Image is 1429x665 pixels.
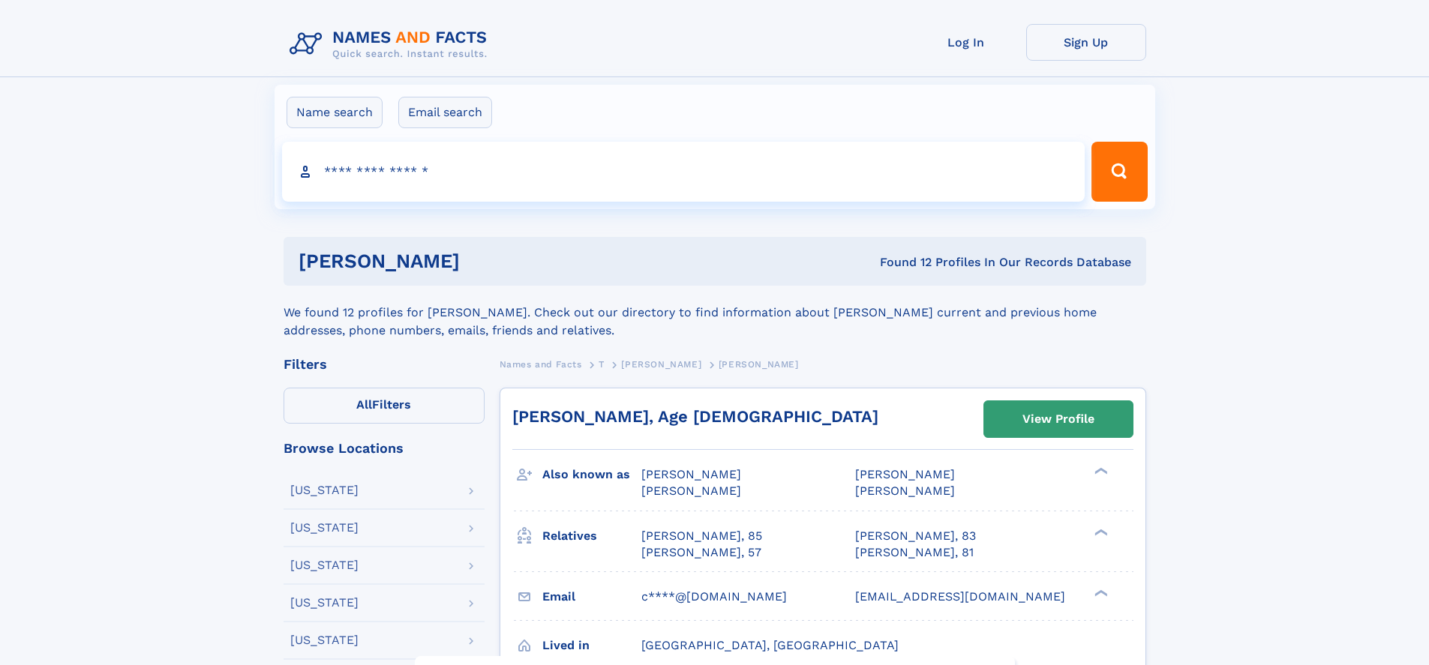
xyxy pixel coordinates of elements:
a: Sign Up [1026,24,1146,61]
div: ❯ [1091,588,1109,598]
h1: [PERSON_NAME] [299,252,670,271]
a: [PERSON_NAME], 81 [855,544,974,561]
label: Filters [284,388,485,424]
button: Search Button [1091,142,1147,202]
a: [PERSON_NAME], Age [DEMOGRAPHIC_DATA] [512,407,878,426]
a: T [599,355,605,373]
div: [US_STATE] [290,484,359,496]
span: [GEOGRAPHIC_DATA], [GEOGRAPHIC_DATA] [641,638,899,652]
a: [PERSON_NAME], 57 [641,544,761,561]
span: [PERSON_NAME] [621,359,701,370]
div: Filters [284,358,485,371]
span: [EMAIL_ADDRESS][DOMAIN_NAME] [855,589,1065,604]
label: Name search [287,97,383,128]
span: [PERSON_NAME] [641,484,741,498]
span: [PERSON_NAME] [641,467,741,481]
a: [PERSON_NAME], 83 [855,528,976,544]
div: View Profile [1022,402,1094,436]
div: ❯ [1091,466,1109,476]
div: Browse Locations [284,442,485,455]
div: [US_STATE] [290,597,359,609]
img: Logo Names and Facts [284,24,500,64]
h3: Also known as [542,462,641,487]
div: [US_STATE] [290,559,359,571]
div: We found 12 profiles for [PERSON_NAME]. Check out our directory to find information about [PERSON... [284,286,1146,340]
a: Log In [906,24,1026,61]
div: [US_STATE] [290,522,359,534]
input: search input [282,142,1085,202]
span: [PERSON_NAME] [855,484,955,498]
a: [PERSON_NAME] [621,355,701,373]
h3: Relatives [542,523,641,549]
h3: Lived in [542,633,641,658]
h3: Email [542,584,641,610]
label: Email search [398,97,492,128]
a: [PERSON_NAME], 85 [641,528,762,544]
span: All [356,397,372,412]
span: T [599,359,605,370]
div: Found 12 Profiles In Our Records Database [670,254,1131,271]
a: Names and Facts [500,355,582,373]
a: View Profile [984,401,1133,437]
span: [PERSON_NAME] [719,359,799,370]
div: ❯ [1091,527,1109,537]
div: [US_STATE] [290,634,359,646]
span: [PERSON_NAME] [855,467,955,481]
